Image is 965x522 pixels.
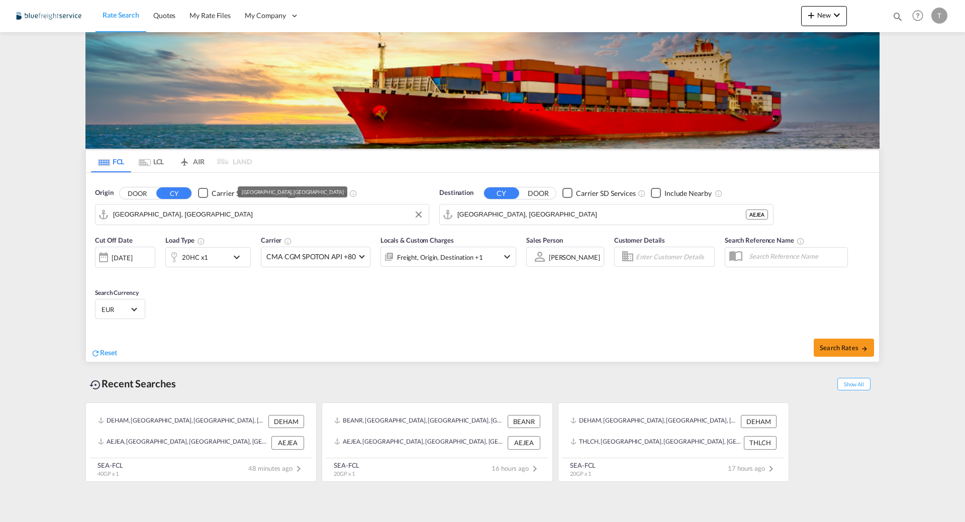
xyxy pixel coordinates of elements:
md-select: Select Currency: € EUREuro [101,302,140,317]
md-icon: icon-chevron-right [529,463,541,475]
div: AEJEA, Jebel Ali, United Arab Emirates, Middle East, Middle East [334,436,505,449]
span: Cut Off Date [95,236,133,244]
div: BEANR, Antwerp, Belgium, Western Europe, Europe [334,415,505,428]
md-checkbox: Checkbox No Ink [562,188,636,198]
md-icon: icon-chevron-right [293,463,305,475]
div: DEHAM, Hamburg, Germany, Western Europe, Europe [570,415,738,428]
md-icon: icon-chevron-down [501,251,513,263]
span: Load Type [165,236,205,244]
md-icon: Unchecked: Search for CY (Container Yard) services for all selected carriers.Checked : Search for... [638,189,646,197]
div: DEHAM [268,415,304,428]
md-checkbox: Checkbox No Ink [198,188,271,198]
button: DOOR [521,187,556,199]
span: Carrier [261,236,292,244]
span: Help [909,7,926,24]
div: SEA-FCL [98,461,123,470]
div: Freight Origin Destination Factory Stuffingicon-chevron-down [380,247,516,267]
md-icon: icon-backup-restore [89,379,102,391]
span: 16 hours ago [492,464,541,472]
div: T [931,8,947,24]
span: Search Currency [95,289,139,296]
md-icon: icon-airplane [178,156,190,163]
div: [DATE] [112,253,132,262]
button: DOOR [120,187,155,199]
recent-search-card: DEHAM, [GEOGRAPHIC_DATA], [GEOGRAPHIC_DATA], [GEOGRAPHIC_DATA], [GEOGRAPHIC_DATA] DEHAMTHLCH, [GE... [558,402,789,482]
span: My Company [245,11,286,21]
md-tab-item: FCL [91,150,131,172]
md-icon: icon-plus 400-fg [805,9,817,21]
span: Sales Person [526,236,563,244]
span: Customer Details [614,236,665,244]
input: Search by Port [113,207,424,222]
div: [DATE] [95,247,155,268]
md-checkbox: Checkbox No Ink [651,188,712,198]
span: 20GP x 1 [334,470,355,477]
md-icon: icon-arrow-right [861,345,868,352]
button: CY [156,187,191,199]
div: Carrier SD Services [212,188,271,198]
div: SEA-FCL [570,461,596,470]
button: icon-plus 400-fgNewicon-chevron-down [801,6,847,26]
span: Reset [100,348,117,357]
div: AEJEA [508,436,540,449]
md-icon: icon-magnify [892,11,903,22]
img: 9097ab40c0d911ee81d80fb7ec8da167.JPG [15,5,83,27]
div: DEHAM [741,415,777,428]
div: [GEOGRAPHIC_DATA], [GEOGRAPHIC_DATA] [242,186,343,197]
md-pagination-wrapper: Use the left and right arrow keys to navigate between tabs [91,150,252,172]
div: 20HC x1icon-chevron-down [165,247,251,267]
input: Enter Customer Details [636,249,711,264]
span: 17 hours ago [728,464,777,472]
md-checkbox: Checkbox No Ink [286,188,347,198]
span: CMA CGM SPOTON API +80 [266,252,356,262]
div: Carrier SD Services [576,188,636,198]
div: icon-refreshReset [91,348,117,359]
md-input-container: Jebel Ali, AEJEA [440,204,773,225]
span: 40GP x 1 [98,470,119,477]
md-datepicker: Select [95,267,103,280]
span: Show All [837,378,871,390]
button: CY [484,187,519,199]
md-select: Sales Person: Tobias Nowack [548,250,601,264]
div: SEA-FCL [334,461,359,470]
div: Freight Origin Destination Factory Stuffing [397,250,483,264]
span: Search Rates [820,344,868,352]
div: THLCH [744,436,777,449]
div: THLCH, Laem Chabang, Thailand, South East Asia, Asia Pacific [570,436,741,449]
div: Origin DOOR CY Checkbox No InkUnchecked: Search for CY (Container Yard) services for all selected... [86,173,879,362]
md-input-container: Hamburg, DEHAM [95,204,429,225]
md-icon: icon-refresh [91,349,100,358]
span: Quotes [153,11,175,20]
md-icon: Unchecked: Ignores neighbouring ports when fetching rates.Checked : Includes neighbouring ports w... [715,189,723,197]
md-icon: Your search will be saved by the below given name [797,237,805,245]
span: Rate Search [103,11,139,19]
div: Recent Searches [85,372,180,395]
recent-search-card: BEANR, [GEOGRAPHIC_DATA], [GEOGRAPHIC_DATA], [GEOGRAPHIC_DATA], [GEOGRAPHIC_DATA] BEANRAEJEA, [GE... [322,402,553,482]
md-tab-item: AIR [171,150,212,172]
input: Search Reference Name [744,249,847,264]
div: Include Nearby [664,188,712,198]
md-icon: icon-chevron-right [765,463,777,475]
div: DEHAM, Hamburg, Germany, Western Europe, Europe [98,415,266,428]
recent-search-card: DEHAM, [GEOGRAPHIC_DATA], [GEOGRAPHIC_DATA], [GEOGRAPHIC_DATA], [GEOGRAPHIC_DATA] DEHAMAEJEA, [GE... [85,402,317,482]
div: 20HC x1 [182,250,208,264]
md-icon: icon-information-outline [197,237,205,245]
button: Clear Input [411,207,426,222]
md-icon: icon-chevron-down [231,251,248,263]
span: Origin [95,188,113,198]
input: Search by Port [457,207,746,222]
md-tab-item: LCL [131,150,171,172]
span: EUR [102,305,130,314]
div: Help [909,7,931,25]
span: Locals & Custom Charges [380,236,454,244]
div: [PERSON_NAME] [549,253,600,261]
md-icon: Unchecked: Ignores neighbouring ports when fetching rates.Checked : Includes neighbouring ports w... [349,189,357,197]
span: 20GP x 1 [570,470,591,477]
md-icon: icon-chevron-down [831,9,843,21]
div: AEJEA [271,436,304,449]
img: LCL+%26+FCL+BACKGROUND.png [85,32,880,149]
span: Destination [439,188,473,198]
span: My Rate Files [189,11,231,20]
span: New [805,11,843,19]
